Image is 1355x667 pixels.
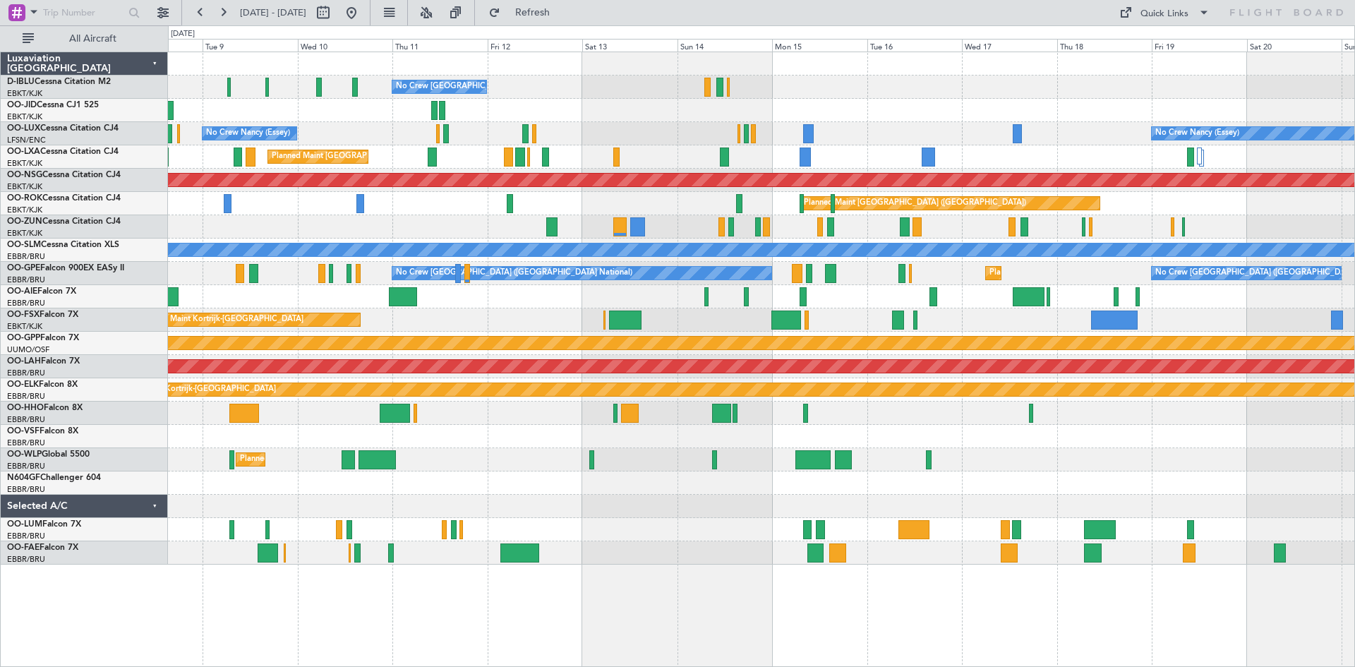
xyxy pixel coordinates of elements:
span: OO-WLP [7,450,42,459]
div: No Crew Nancy (Essey) [1155,123,1239,144]
a: OO-GPPFalcon 7X [7,334,79,342]
span: OO-AIE [7,287,37,296]
a: EBBR/BRU [7,251,45,262]
span: OO-LUX [7,124,40,133]
div: Sat 13 [582,39,677,52]
span: D-IBLU [7,78,35,86]
div: Planned Maint Milan (Linate) [240,449,342,470]
a: N604GFChallenger 604 [7,474,101,482]
div: Thu 11 [392,39,488,52]
div: Tue 16 [867,39,963,52]
button: All Aircraft [16,28,153,50]
span: OO-ZUN [7,217,42,226]
a: EBBR/BRU [7,414,45,425]
div: Planned Maint [GEOGRAPHIC_DATA] ([GEOGRAPHIC_DATA] National) [272,146,527,167]
a: UUMO/OSF [7,344,49,355]
div: Planned Maint Kortrijk-[GEOGRAPHIC_DATA] [139,309,303,330]
span: N604GF [7,474,40,482]
a: OO-LUMFalcon 7X [7,520,81,529]
a: EBBR/BRU [7,484,45,495]
span: OO-SLM [7,241,41,249]
div: [DATE] [171,28,195,40]
div: Mon 15 [772,39,867,52]
a: OO-WLPGlobal 5500 [7,450,90,459]
span: OO-VSF [7,427,40,435]
a: LFSN/ENC [7,135,46,145]
span: OO-LUM [7,520,42,529]
a: OO-AIEFalcon 7X [7,287,76,296]
div: Wed 10 [298,39,393,52]
a: OO-JIDCessna CJ1 525 [7,101,99,109]
a: OO-LXACessna Citation CJ4 [7,148,119,156]
span: OO-NSG [7,171,42,179]
a: OO-SLMCessna Citation XLS [7,241,119,249]
div: Sat 20 [1247,39,1342,52]
span: OO-ROK [7,194,42,203]
div: No Crew Nancy (Essey) [206,123,290,144]
a: OO-FSXFalcon 7X [7,311,78,319]
a: EBKT/KJK [7,205,42,215]
a: EBKT/KJK [7,88,42,99]
a: D-IBLUCessna Citation M2 [7,78,111,86]
span: OO-FSX [7,311,40,319]
span: All Aircraft [37,34,149,44]
div: Sun 14 [677,39,773,52]
button: Quick Links [1112,1,1217,24]
button: Refresh [482,1,567,24]
a: EBKT/KJK [7,112,42,122]
span: OO-FAE [7,543,40,552]
a: OO-FAEFalcon 7X [7,543,78,552]
div: Thu 18 [1057,39,1152,52]
span: OO-ELK [7,380,39,389]
div: Tue 9 [203,39,298,52]
a: OO-LUXCessna Citation CJ4 [7,124,119,133]
a: OO-ROKCessna Citation CJ4 [7,194,121,203]
div: Fri 12 [488,39,583,52]
div: Planned Maint Kortrijk-[GEOGRAPHIC_DATA] [112,379,276,400]
a: OO-HHOFalcon 8X [7,404,83,412]
a: EBBR/BRU [7,275,45,285]
a: EBKT/KJK [7,321,42,332]
a: EBBR/BRU [7,531,45,541]
a: EBBR/BRU [7,461,45,471]
a: OO-GPEFalcon 900EX EASy II [7,264,124,272]
span: OO-HHO [7,404,44,412]
div: Quick Links [1140,7,1188,21]
span: OO-LAH [7,357,41,366]
div: Planned Maint [GEOGRAPHIC_DATA] ([GEOGRAPHIC_DATA]) [804,193,1026,214]
a: EBBR/BRU [7,368,45,378]
a: EBBR/BRU [7,438,45,448]
a: EBKT/KJK [7,181,42,192]
div: No Crew [GEOGRAPHIC_DATA] ([GEOGRAPHIC_DATA] National) [396,76,632,97]
a: EBKT/KJK [7,158,42,169]
span: OO-JID [7,101,37,109]
span: [DATE] - [DATE] [240,6,306,19]
a: OO-NSGCessna Citation CJ4 [7,171,121,179]
span: OO-GPE [7,264,40,272]
a: OO-VSFFalcon 8X [7,427,78,435]
div: Wed 17 [962,39,1057,52]
span: OO-LXA [7,148,40,156]
div: Fri 19 [1152,39,1247,52]
a: EBBR/BRU [7,391,45,402]
a: OO-LAHFalcon 7X [7,357,80,366]
a: OO-ELKFalcon 8X [7,380,78,389]
a: EBKT/KJK [7,228,42,239]
div: Planned Maint [GEOGRAPHIC_DATA] ([GEOGRAPHIC_DATA] National) [989,263,1245,284]
input: Trip Number [43,2,124,23]
a: EBBR/BRU [7,554,45,565]
a: OO-ZUNCessna Citation CJ4 [7,217,121,226]
a: EBBR/BRU [7,298,45,308]
span: Refresh [503,8,562,18]
div: No Crew [GEOGRAPHIC_DATA] ([GEOGRAPHIC_DATA] National) [396,263,632,284]
span: OO-GPP [7,334,40,342]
